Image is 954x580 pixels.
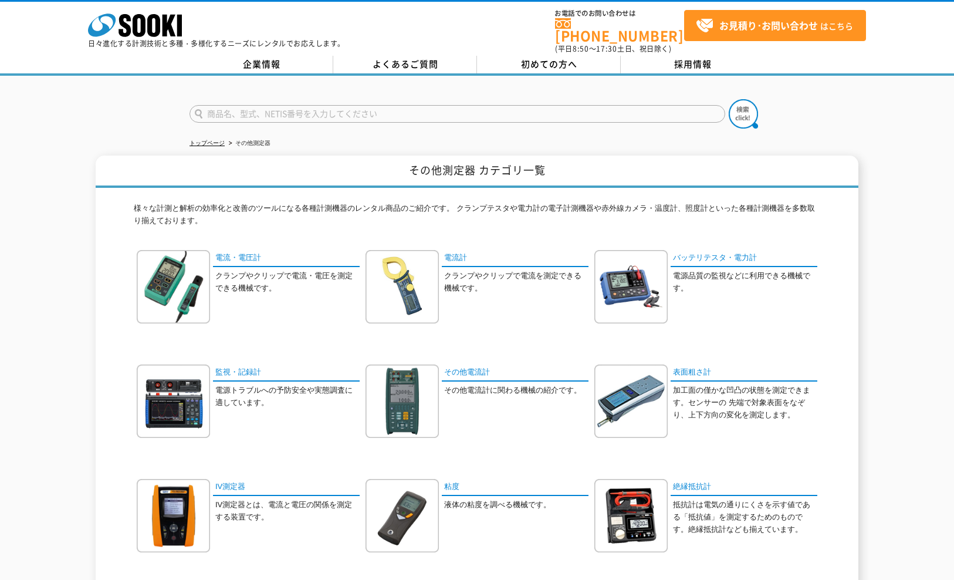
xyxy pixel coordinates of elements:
[213,250,360,267] a: 電流・電圧計
[671,479,817,496] a: 絶縁抵抗計
[215,385,360,409] p: 電源トラブルへの予防安全や実態調査に適しています。
[442,479,588,496] a: 粘度
[213,479,360,496] a: IV測定器
[134,203,820,233] p: 様々な計測と解析の効率化と改善のツールになる各種計測機器のレンタル商品のご紹介です。 クランプテスタや電力計の電子計測機器や赤外線カメラ・温度計、照度計といった各種計測機器を多数取り揃えております。
[366,479,439,552] img: 粘度
[366,365,439,438] img: その他電流計
[719,18,818,32] strong: お見積り･お問い合わせ
[137,250,210,323] img: 電流・電圧計
[594,479,668,552] img: 絶縁抵抗計
[442,365,588,382] a: その他電流計
[555,10,684,17] span: お電話でのお問い合わせは
[594,250,668,323] img: バッテリテスタ・電力計
[671,250,817,267] a: バッテリテスタ・電力計
[190,140,225,146] a: トップページ
[521,58,577,70] span: 初めての方へ
[226,137,270,150] li: その他測定器
[696,17,853,35] span: はこちら
[366,250,439,323] img: 電流計
[96,156,858,188] h1: その他測定器 カテゴリ一覧
[444,385,588,397] p: その他電流計に関わる機械の紹介です。
[215,270,360,295] p: クランプやクリップで電流・電圧を測定できる機械です。
[594,365,668,438] img: 表面粗さ計
[190,105,725,123] input: 商品名、型式、NETIS番号を入力してください
[573,43,589,54] span: 8:50
[621,56,764,73] a: 採用情報
[333,56,477,73] a: よくあるご質問
[673,385,817,421] p: 加工面の僅かな凹凸の状態を測定できます。センサーの 先端で対象表面をなぞり、上下方向の変化を測定します。
[596,43,617,54] span: 17:30
[213,365,360,382] a: 監視・記録計
[442,250,588,267] a: 電流計
[673,270,817,295] p: 電源品質の監視などに利用できる機械です。
[137,365,210,438] img: 監視・記録計
[215,499,360,524] p: IV測定器とは、電流と電圧の関係を測定する装置です。
[673,499,817,535] p: 抵抗計は電気の通りにくさを示す値である「抵抗値」を測定するためのものです。絶縁抵抗計なども揃えています。
[190,56,333,73] a: 企業情報
[671,365,817,382] a: 表面粗さ計
[477,56,621,73] a: 初めての方へ
[444,499,588,511] p: 液体の粘度を調べる機械です。
[555,18,684,42] a: [PHONE_NUMBER]
[88,40,345,47] p: 日々進化する計測技術と多種・多様化するニーズにレンタルでお応えします。
[684,10,866,41] a: お見積り･お問い合わせはこちら
[444,270,588,295] p: クランプやクリップで電流を測定できる機械です。
[555,43,671,54] span: (平日 ～ 土日、祝日除く)
[137,479,210,552] img: IV測定器
[729,99,758,129] img: btn_search.png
